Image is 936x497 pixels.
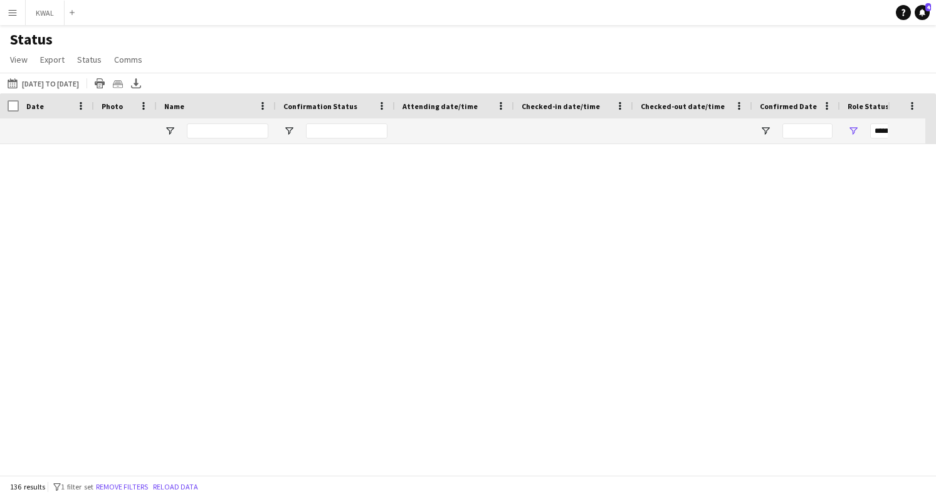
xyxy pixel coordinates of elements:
[77,54,102,65] span: Status
[283,125,295,137] button: Open Filter Menu
[114,54,142,65] span: Comms
[102,102,123,111] span: Photo
[164,125,176,137] button: Open Filter Menu
[10,54,28,65] span: View
[19,460,94,494] div: [DATE]
[522,102,600,111] span: Checked-in date/time
[760,125,771,137] button: Open Filter Menu
[306,123,387,139] input: Confirmation Status Filter Input
[283,102,357,111] span: Confirmation Status
[5,51,33,68] a: View
[35,51,70,68] a: Export
[109,51,147,68] a: Comms
[26,102,44,111] span: Date
[92,76,107,91] app-action-btn: Print
[40,54,65,65] span: Export
[760,102,817,111] span: Confirmed Date
[402,102,478,111] span: Attending date/time
[72,51,107,68] a: Status
[26,1,65,25] button: KWAL
[150,480,201,494] button: Reload data
[5,76,82,91] button: [DATE] to [DATE]
[915,5,930,20] a: 4
[848,102,889,111] span: Role Status
[925,3,931,11] span: 4
[110,76,125,91] app-action-btn: Crew files as ZIP
[752,460,840,494] div: [DATE] 11:40
[129,76,144,91] app-action-btn: Export XLSX
[402,460,507,494] div: [DATE] 12:14
[641,102,725,111] span: Checked-out date/time
[782,123,833,139] input: Confirmed Date Filter Input
[61,482,93,491] span: 1 filter set
[187,123,268,139] input: Name Filter Input
[848,125,859,137] button: Open Filter Menu
[522,460,626,494] div: [DATE] 12:01
[93,480,150,494] button: Remove filters
[164,102,184,111] span: Name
